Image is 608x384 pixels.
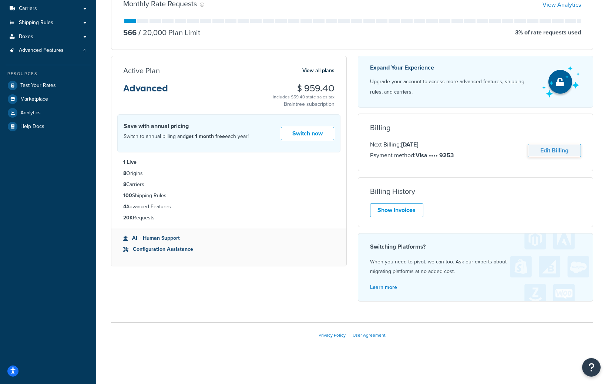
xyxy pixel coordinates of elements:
span: Shipping Rules [19,20,53,26]
strong: 1 Live [123,158,137,166]
h3: Active Plan [123,67,160,75]
strong: 8 [123,169,126,177]
h4: Save with annual pricing [124,122,249,131]
span: Help Docs [20,124,44,130]
div: Resources [6,71,91,77]
strong: Visa •••• 9253 [416,151,454,159]
a: Test Your Rates [6,79,91,92]
p: 3 % of rate requests used [515,27,581,38]
strong: 4 [123,203,126,210]
h3: Billing History [370,187,415,195]
a: View Analytics [543,0,581,9]
strong: 20K [123,214,133,222]
span: Boxes [19,34,33,40]
a: Show Invoices [370,203,423,217]
a: User Agreement [353,332,386,338]
span: / [138,27,141,38]
a: Help Docs [6,120,91,133]
h3: Advanced [123,84,168,99]
li: Origins [123,169,335,178]
li: Requests [123,214,335,222]
a: Edit Billing [528,144,581,158]
span: Test Your Rates [20,82,56,89]
span: | [349,332,350,338]
strong: get 1 month free [186,132,225,140]
span: Marketplace [20,96,48,102]
a: Expand Your Experience Upgrade your account to access more advanced features, shipping rules, and... [358,56,594,108]
div: Includes $59.40 state sales tax [273,93,335,101]
p: Braintree subscription [273,101,335,108]
button: Open Resource Center [582,358,601,377]
li: Advanced Features [6,44,91,57]
a: Analytics [6,106,91,119]
a: Shipping Rules [6,16,91,30]
a: Carriers [6,2,91,16]
p: Upgrade your account to access more advanced features, shipping rules, and carriers. [370,77,536,97]
p: Payment method: [370,151,454,160]
strong: [DATE] [401,140,418,149]
a: Privacy Policy [319,332,346,338]
span: Carriers [19,6,37,12]
h3: Billing [370,124,390,132]
li: Carriers [123,181,335,189]
p: Expand Your Experience [370,63,536,73]
a: Marketplace [6,92,91,106]
p: 566 [123,27,137,38]
span: Advanced Features [19,47,64,54]
a: Advanced Features 4 [6,44,91,57]
strong: 8 [123,181,126,188]
li: Advanced Features [123,203,335,211]
span: 4 [83,47,86,54]
p: Switch to annual billing and each year! [124,132,249,141]
a: Boxes [6,30,91,44]
li: Shipping Rules [123,192,335,200]
p: Next Billing: [370,140,454,149]
a: View all plans [302,66,335,75]
li: AI + Human Support [123,234,335,242]
a: Learn more [370,283,397,291]
h4: Switching Platforms? [370,242,581,251]
a: Switch now [281,127,334,141]
strong: 100 [123,192,132,199]
p: When you need to pivot, we can too. Ask our experts about migrating platforms at no added cost. [370,257,581,276]
h3: $ 959.40 [273,84,335,93]
span: Analytics [20,110,41,116]
p: 20,000 Plan Limit [137,27,200,38]
li: Configuration Assistance [123,245,335,253]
